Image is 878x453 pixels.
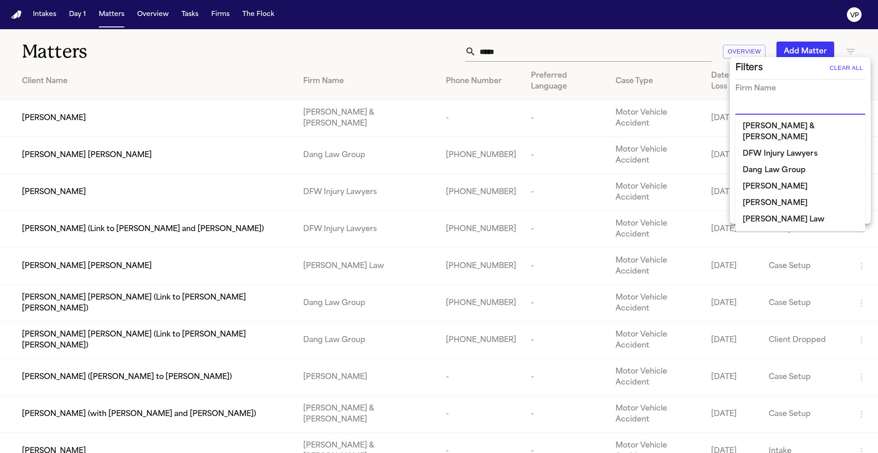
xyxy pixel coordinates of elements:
[735,195,865,211] li: [PERSON_NAME]
[735,179,865,195] li: [PERSON_NAME]
[735,118,865,146] li: [PERSON_NAME] & [PERSON_NAME]
[864,142,866,144] button: Open
[735,211,865,228] li: [PERSON_NAME] Law
[864,212,866,214] button: Open
[864,177,866,179] button: Open
[827,61,865,75] button: Clear All
[735,61,763,75] h2: Filters
[735,162,865,179] li: Dang Law Group
[735,83,776,94] h3: Firm Name
[864,107,866,109] button: Close
[735,146,865,162] li: DFW Injury Lawyers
